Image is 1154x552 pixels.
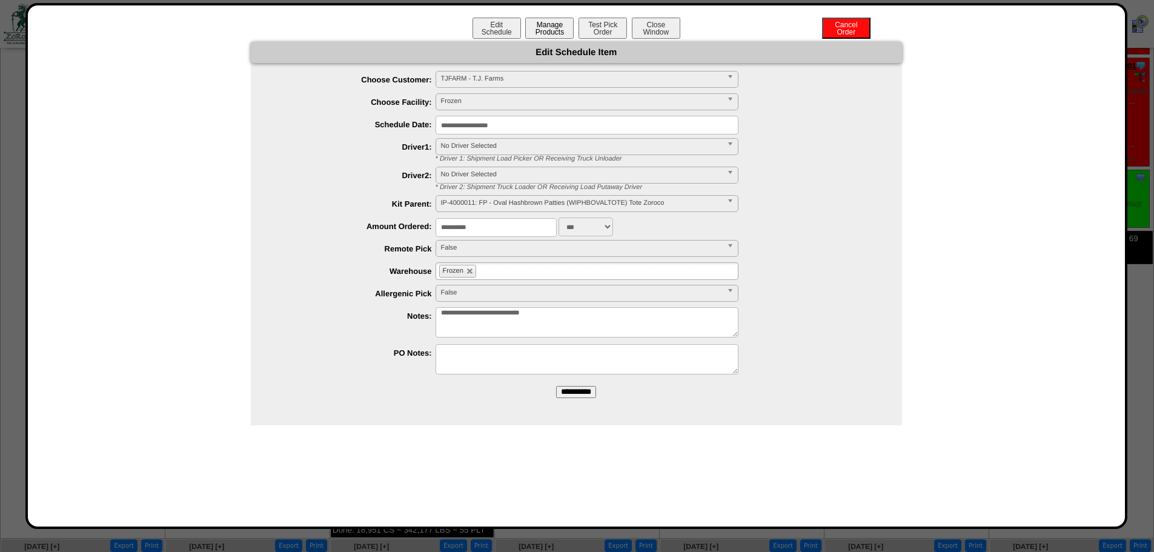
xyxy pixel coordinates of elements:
[275,311,436,321] label: Notes:
[441,196,722,210] span: IP-4000011: FP - Oval Hashbrown Patties (WIPHBOVALTOTE) Tote Zoroco
[275,75,436,84] label: Choose Customer:
[443,267,463,274] span: Frozen
[275,142,436,151] label: Driver1:
[632,18,680,39] button: CloseWindow
[441,94,722,108] span: Frozen
[822,18,870,39] button: CancelOrder
[275,267,436,276] label: Warehouse
[441,167,722,182] span: No Driver Selected
[441,285,722,300] span: False
[426,155,902,162] div: * Driver 1: Shipment Load Picker OR Receiving Truck Unloader
[525,18,574,39] button: ManageProducts
[275,222,436,231] label: Amount Ordered:
[275,199,436,208] label: Kit Parent:
[441,139,722,153] span: No Driver Selected
[441,241,722,255] span: False
[251,42,902,63] div: Edit Schedule Item
[441,71,722,86] span: TJFARM - T.J. Farms
[426,184,902,191] div: * Driver 2: Shipment Truck Loader OR Receiving Load Putaway Driver
[579,18,627,39] button: Test PickOrder
[275,289,436,298] label: Allergenic Pick
[631,27,681,36] a: CloseWindow
[275,171,436,180] label: Driver2:
[275,348,436,357] label: PO Notes:
[473,18,521,39] button: EditSchedule
[275,244,436,253] label: Remote Pick
[275,98,436,107] label: Choose Facility:
[275,120,436,129] label: Schedule Date:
